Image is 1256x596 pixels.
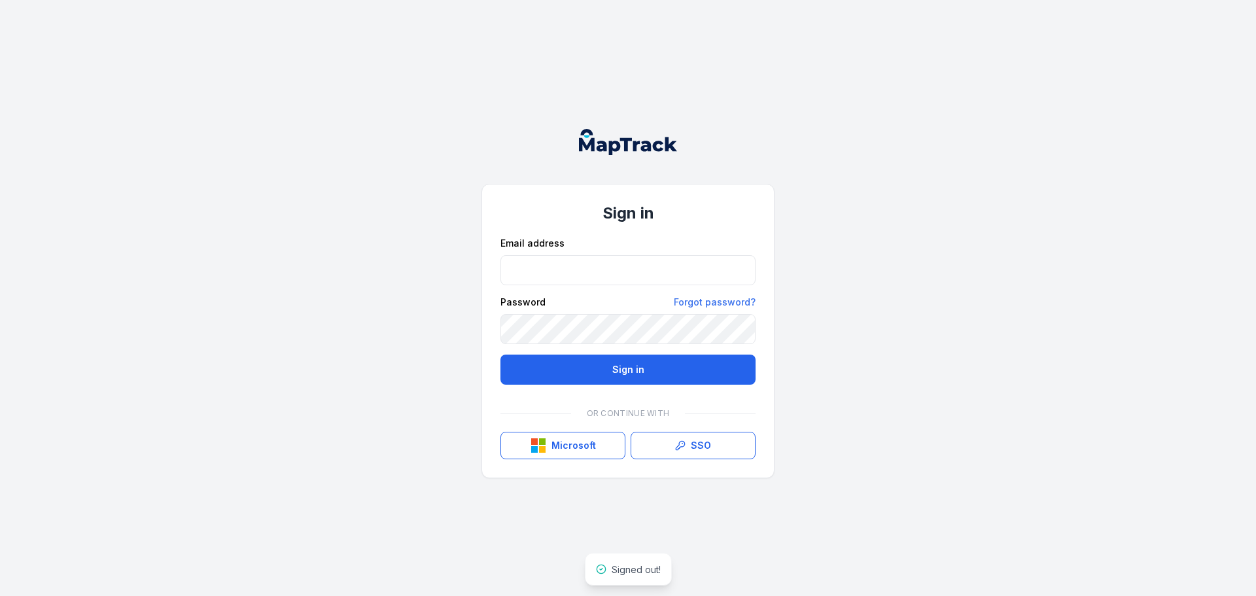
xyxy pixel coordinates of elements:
a: Forgot password? [674,296,756,309]
span: Signed out! [612,564,661,575]
div: Or continue with [500,400,756,427]
label: Email address [500,237,565,250]
nav: Global [558,129,698,155]
h1: Sign in [500,203,756,224]
button: Sign in [500,355,756,385]
a: SSO [631,432,756,459]
label: Password [500,296,546,309]
button: Microsoft [500,432,625,459]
